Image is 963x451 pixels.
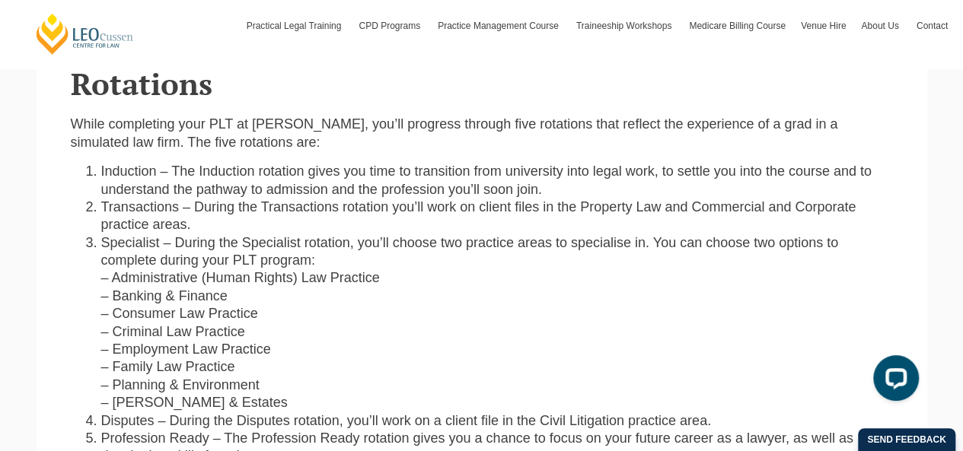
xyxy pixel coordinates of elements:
[909,4,955,48] a: Contact
[681,4,793,48] a: Medicare Billing Course
[351,4,430,48] a: CPD Programs
[861,349,925,413] iframe: LiveChat chat widget
[71,116,893,151] p: While completing your PLT at [PERSON_NAME], you’ll progress through five rotations that reflect t...
[101,199,893,234] li: Transactions – During the Transactions rotation you’ll work on client files in the Property Law a...
[853,4,908,48] a: About Us
[71,67,893,100] h2: Rotations
[101,163,893,199] li: Induction – The Induction rotation gives you time to transition from university into legal work, ...
[793,4,853,48] a: Venue Hire
[101,234,893,412] li: Specialist – During the Specialist rotation, you’ll choose two practice areas to specialise in. Y...
[569,4,681,48] a: Traineeship Workshops
[101,412,893,430] li: Disputes – During the Disputes rotation, you’ll work on a client file in the Civil Litigation pra...
[34,12,136,56] a: [PERSON_NAME] Centre for Law
[239,4,352,48] a: Practical Legal Training
[430,4,569,48] a: Practice Management Course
